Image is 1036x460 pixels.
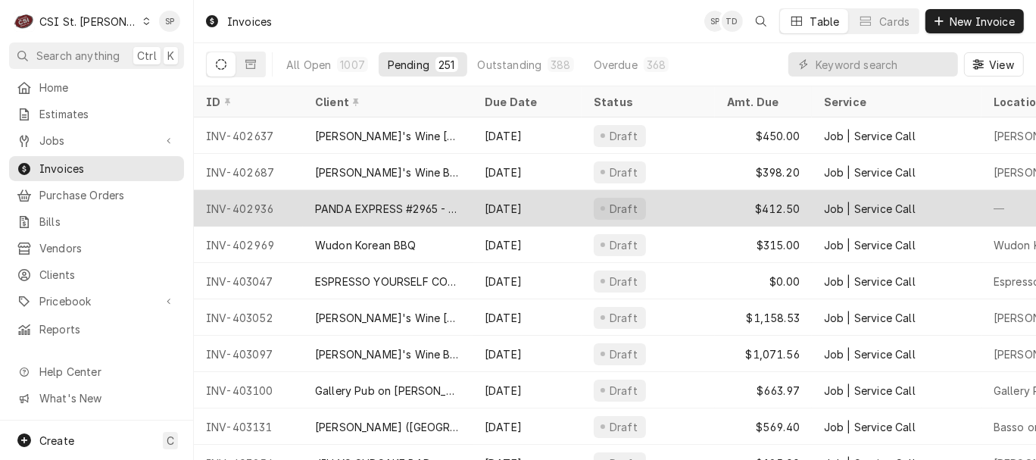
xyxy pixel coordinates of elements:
span: Search anything [36,48,120,64]
a: Estimates [9,102,184,127]
div: SP [159,11,180,32]
input: Keyword search [816,52,950,77]
div: 1007 [340,57,365,73]
div: $450.00 [715,117,812,154]
div: [DATE] [473,299,582,336]
span: View [986,57,1017,73]
div: Tim Devereux's Avatar [722,11,743,32]
div: ID [206,94,288,110]
button: Search anythingCtrlK [9,42,184,69]
div: Job | Service Call [824,310,916,326]
span: New Invoice [947,14,1018,30]
div: Draft [607,346,640,362]
div: [DATE] [473,154,582,190]
div: [DATE] [473,263,582,299]
div: Amt. Due [727,94,797,110]
span: Jobs [39,133,154,149]
div: INV-403097 [194,336,303,372]
div: $1,158.53 [715,299,812,336]
div: Job | Service Call [824,128,916,144]
a: Home [9,75,184,100]
span: Purchase Orders [39,187,176,203]
span: Invoices [39,161,176,177]
div: Job | Service Call [824,274,916,289]
a: Purchase Orders [9,183,184,208]
div: INV-403047 [194,263,303,299]
div: Draft [607,237,640,253]
div: PANDA EXPRESS #2965 - [GEOGRAPHIC_DATA] [315,201,460,217]
div: Job | Service Call [824,383,916,399]
div: 368 [647,57,666,73]
div: [PERSON_NAME]'s Wine [PERSON_NAME] (ACH) [315,128,460,144]
div: C [14,11,35,32]
div: 251 [438,57,454,73]
div: Job | Service Call [824,419,916,435]
div: INV-402687 [194,154,303,190]
span: Clients [39,267,176,283]
div: [DATE] [473,190,582,227]
span: Estimates [39,106,176,122]
span: Bills [39,214,176,230]
div: INV-402969 [194,227,303,263]
div: Draft [607,201,640,217]
span: What's New [39,390,175,406]
div: CSI St. Louis's Avatar [14,11,35,32]
div: TD [722,11,743,32]
span: Create [39,434,74,447]
a: Go to Pricebook [9,289,184,314]
div: ESPRESSO YOURSELF COFFEE & CAFE [315,274,460,289]
a: Go to Help Center [9,359,184,384]
span: C [167,433,174,449]
a: Reports [9,317,184,342]
button: New Invoice [925,9,1024,33]
div: CSI St. [PERSON_NAME] [39,14,138,30]
a: Vendors [9,236,184,261]
a: Invoices [9,156,184,181]
div: INV-402637 [194,117,303,154]
div: $1,071.56 [715,336,812,372]
div: Job | Service Call [824,346,916,362]
a: Bills [9,209,184,234]
div: INV-403131 [194,408,303,445]
div: All Open [286,57,331,73]
div: [PERSON_NAME]'s Wine [PERSON_NAME] (ACH) [315,310,460,326]
div: [DATE] [473,117,582,154]
div: [DATE] [473,336,582,372]
div: Job | Service Call [824,237,916,253]
div: INV-402936 [194,190,303,227]
div: $412.50 [715,190,812,227]
div: Client [315,94,457,110]
div: [DATE] [473,408,582,445]
div: Draft [607,128,640,144]
div: [PERSON_NAME] ([GEOGRAPHIC_DATA]) [315,419,460,435]
div: Overdue [594,57,638,73]
div: 388 [551,57,570,73]
span: K [167,48,174,64]
div: Draft [607,419,640,435]
div: Draft [607,164,640,180]
div: INV-403100 [194,372,303,408]
div: $569.40 [715,408,812,445]
div: Draft [607,383,640,399]
span: Home [39,80,176,95]
div: Cards [879,14,910,30]
div: $398.20 [715,154,812,190]
div: SP [704,11,726,32]
div: Due Date [485,94,566,110]
div: Wudon Korean BBQ [315,237,417,253]
div: [DATE] [473,372,582,408]
div: $663.97 [715,372,812,408]
div: INV-403052 [194,299,303,336]
div: Outstanding [478,57,542,73]
div: Job | Service Call [824,201,916,217]
button: Open search [749,9,773,33]
div: Shelley Politte's Avatar [159,11,180,32]
div: Status [594,94,700,110]
div: Gallery Pub on [PERSON_NAME] [315,383,460,399]
span: Ctrl [137,48,157,64]
div: Draft [607,274,640,289]
div: $0.00 [715,263,812,299]
a: Go to Jobs [9,128,184,153]
div: Job | Service Call [824,164,916,180]
button: View [964,52,1024,77]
